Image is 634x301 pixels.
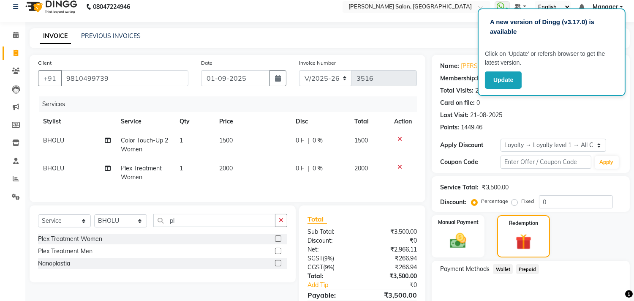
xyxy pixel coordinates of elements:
[38,259,70,268] div: Nanoplastia
[362,263,424,272] div: ₹266.94
[301,236,362,245] div: Discount:
[299,59,336,67] label: Invoice Number
[116,112,175,131] th: Service
[362,272,424,281] div: ₹3,500.00
[490,17,613,36] p: A new version of Dingg (v3.17.0) is available
[313,164,323,173] span: 0 %
[438,219,479,226] label: Manual Payment
[38,59,52,67] label: Client
[43,164,64,172] span: BHOLU
[389,112,417,131] th: Action
[313,136,323,145] span: 0 %
[301,227,362,236] div: Sub Total:
[593,3,618,11] span: Manager
[440,62,459,71] div: Name:
[440,74,621,83] div: No Active Membership
[362,227,424,236] div: ₹3,500.00
[440,265,490,274] span: Payment Methods
[307,263,323,271] span: CGST
[485,49,618,67] p: Click on ‘Update’ or refersh browser to get the latest version.
[440,198,466,207] div: Discount:
[354,137,368,144] span: 1500
[461,62,508,71] a: [PERSON_NAME]
[307,136,309,145] span: |
[121,164,162,181] span: Plex Treatment Women
[475,86,482,95] div: 21
[324,255,332,262] span: 9%
[301,290,362,300] div: Payable:
[40,29,71,44] a: INVOICE
[440,141,501,150] div: Apply Discount
[440,158,501,167] div: Coupon Code
[349,112,389,131] th: Total
[501,156,591,169] input: Enter Offer / Coupon Code
[214,112,291,131] th: Price
[325,264,333,271] span: 9%
[38,235,102,244] div: Plex Treatment Women
[440,111,468,120] div: Last Visit:
[362,236,424,245] div: ₹0
[180,137,183,144] span: 1
[440,74,477,83] div: Membership:
[180,164,183,172] span: 1
[219,164,233,172] span: 2000
[307,215,327,224] span: Total
[121,137,168,153] span: Color Touch-Up 2 Women
[301,245,362,254] div: Net:
[301,281,373,290] a: Add Tip
[307,254,323,262] span: SGST
[38,247,93,256] div: Plex Treatment Men
[440,99,475,107] div: Card on file:
[301,263,362,272] div: ( )
[440,86,473,95] div: Total Visits:
[362,290,424,300] div: ₹3,500.00
[511,232,536,252] img: _gift.svg
[362,245,424,254] div: ₹2,966.11
[61,70,188,86] input: Search by Name/Mobile/Email/Code
[516,264,539,274] span: Prepaid
[440,123,459,132] div: Points:
[485,71,522,89] button: Update
[493,264,513,274] span: Wallet
[445,231,471,250] img: _cash.svg
[440,183,479,192] div: Service Total:
[354,164,368,172] span: 2000
[174,112,214,131] th: Qty
[521,197,534,205] label: Fixed
[307,164,309,173] span: |
[470,111,502,120] div: 21-08-2025
[296,164,304,173] span: 0 F
[38,112,116,131] th: Stylist
[219,137,233,144] span: 1500
[301,254,362,263] div: ( )
[362,254,424,263] div: ₹266.94
[595,156,619,169] button: Apply
[296,136,304,145] span: 0 F
[509,219,538,227] label: Redemption
[153,214,275,227] input: Search or Scan
[373,281,424,290] div: ₹0
[481,197,508,205] label: Percentage
[482,183,509,192] div: ₹3,500.00
[43,137,64,144] span: BHOLU
[461,123,482,132] div: 1449.46
[38,70,62,86] button: +91
[301,272,362,281] div: Total:
[476,99,480,107] div: 0
[291,112,349,131] th: Disc
[81,32,141,40] a: PREVIOUS INVOICES
[39,96,423,112] div: Services
[201,59,212,67] label: Date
